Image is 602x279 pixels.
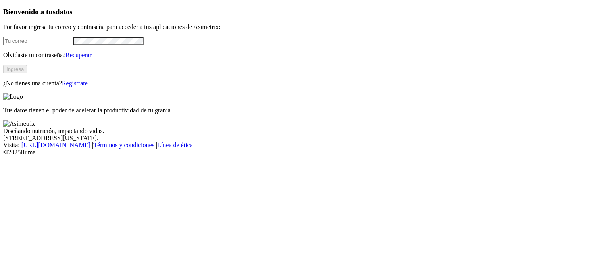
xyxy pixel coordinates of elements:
div: Diseñando nutrición, impactando vidas. [3,127,599,135]
img: Asimetrix [3,120,35,127]
div: © 2025 Iluma [3,149,599,156]
h3: Bienvenido a tus [3,8,599,16]
span: datos [56,8,73,16]
input: Tu correo [3,37,73,45]
a: Recuperar [65,52,92,58]
a: [URL][DOMAIN_NAME] [21,142,90,148]
img: Logo [3,93,23,100]
div: Visita : | | [3,142,599,149]
p: Tus datos tienen el poder de acelerar la productividad de tu granja. [3,107,599,114]
div: [STREET_ADDRESS][US_STATE]. [3,135,599,142]
p: ¿No tienes una cuenta? [3,80,599,87]
a: Términos y condiciones [93,142,154,148]
p: Por favor ingresa tu correo y contraseña para acceder a tus aplicaciones de Asimetrix: [3,23,599,31]
a: Regístrate [62,80,88,87]
p: Olvidaste tu contraseña? [3,52,599,59]
button: Ingresa [3,65,27,73]
a: Línea de ética [157,142,193,148]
